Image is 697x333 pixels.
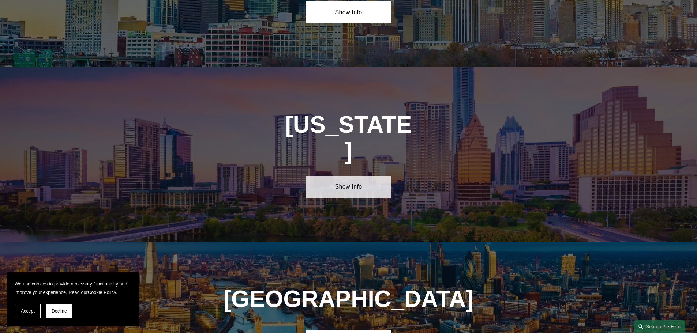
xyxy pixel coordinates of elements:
[634,320,685,333] a: Search this site
[285,111,413,165] h1: [US_STATE]
[52,309,67,314] span: Decline
[15,280,132,296] p: We use cookies to provide necessary functionality and improve your experience. Read our .
[306,1,391,23] a: Show Info
[306,176,391,198] a: Show Info
[21,309,35,314] span: Accept
[46,304,72,318] button: Decline
[88,290,116,295] a: Cookie Policy
[7,272,139,326] section: Cookie banner
[15,304,41,318] button: Accept
[221,286,477,313] h1: [GEOGRAPHIC_DATA]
